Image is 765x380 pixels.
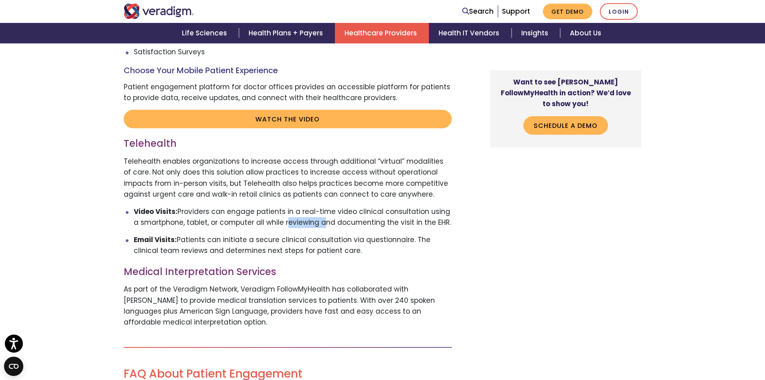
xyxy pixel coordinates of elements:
h3: Medical Interpretation Services [124,266,452,278]
a: Search [462,6,494,17]
strong: Want to see [PERSON_NAME] FollowMyHealth in action? We’d love to show you! [501,77,631,109]
p: As part of the Veradigm Network, Veradigm FollowMyHealth has collaborated with [PERSON_NAME] to p... [124,284,452,328]
a: Insights [512,23,560,43]
strong: Email Visits: [134,235,177,244]
h4: Choose Your Mobile Patient Experience [124,66,452,75]
a: Healthcare Providers [335,23,429,43]
a: Get Demo [543,4,592,19]
a: Login [600,3,638,20]
p: Providers can engage patients in a real-time video clinical consultation using a smartphone, tabl... [134,206,452,228]
p: Patient engagement platform for doctor offices provides an accessible platform for patients to pr... [124,82,452,103]
a: Support [502,6,530,16]
a: Health Plans + Payers [239,23,335,43]
strong: Video Visits: [134,207,177,216]
iframe: Drift Chat Widget [605,340,755,370]
a: Watch the video [124,110,452,128]
img: Veradigm logo [124,4,194,19]
a: About Us [560,23,611,43]
p: Telehealth enables organizations to increase access through additional “virtual” modalities of ca... [124,156,452,200]
button: Open CMP widget [4,357,23,376]
a: Health IT Vendors [429,23,511,43]
a: Schedule a Demo [523,116,608,135]
a: Life Sciences [172,23,239,43]
h3: Telehealth [124,138,452,150]
li: Satisfaction Surveys [134,47,452,58]
p: Patients can initiate a secure clinical consultation via questionnaire. The clinical team reviews... [134,234,452,256]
